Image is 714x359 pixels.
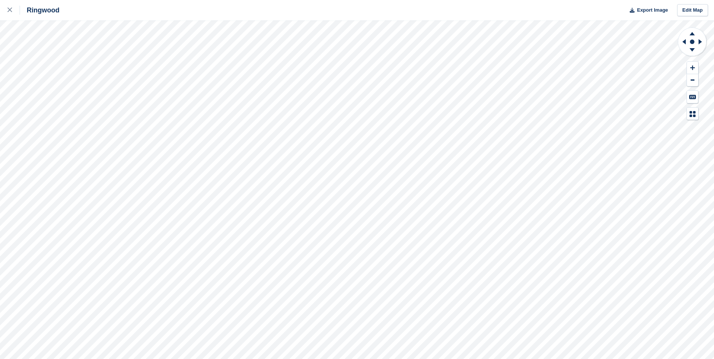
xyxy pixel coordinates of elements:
div: Ringwood [20,6,59,15]
span: Export Image [637,6,668,14]
button: Keyboard Shortcuts [687,91,698,103]
button: Map Legend [687,108,698,120]
a: Edit Map [677,4,708,17]
button: Zoom In [687,62,698,74]
button: Zoom Out [687,74,698,87]
button: Export Image [625,4,668,17]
